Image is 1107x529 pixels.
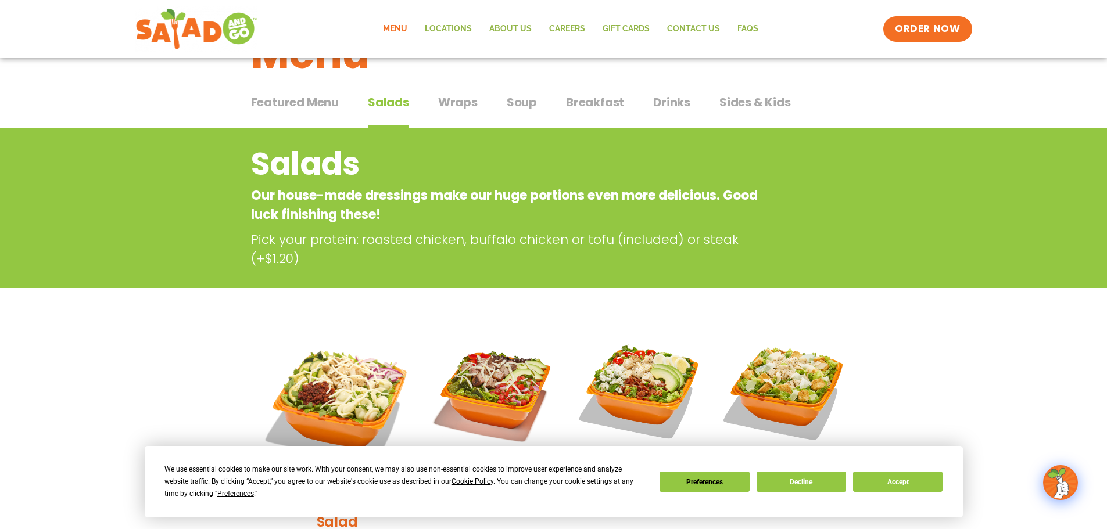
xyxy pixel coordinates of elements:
[729,16,767,42] a: FAQs
[566,93,624,111] span: Breakfast
[540,16,594,42] a: Careers
[883,16,972,42] a: ORDER NOW
[594,16,658,42] a: GIFT CARDS
[576,328,703,454] img: Product photo for Cobb Salad
[251,89,857,129] div: Tabbed content
[853,472,943,492] button: Accept
[452,477,493,485] span: Cookie Policy
[164,463,646,500] div: We use essential cookies to make our site work. With your consent, we may also use non-essential ...
[1044,466,1077,499] img: wpChatIcon
[251,93,339,111] span: Featured Menu
[658,16,729,42] a: Contact Us
[135,6,258,52] img: new-SAG-logo-768×292
[719,93,791,111] span: Sides & Kids
[481,16,540,42] a: About Us
[374,16,416,42] a: Menu
[416,16,481,42] a: Locations
[721,328,847,454] img: Product photo for Caesar Salad
[251,230,768,268] p: Pick your protein: roasted chicken, buffalo chicken or tofu (included) or steak (+$1.20)
[653,93,690,111] span: Drinks
[660,472,749,492] button: Preferences
[251,186,763,224] p: Our house-made dressings make our huge portions even more delicious. Good luck finishing these!
[251,141,763,188] h2: Salads
[368,93,409,111] span: Salads
[145,446,963,517] div: Cookie Consent Prompt
[757,472,846,492] button: Decline
[432,328,558,454] img: Product photo for Fajita Salad
[438,93,478,111] span: Wraps
[895,22,960,36] span: ORDER NOW
[374,16,767,42] nav: Menu
[217,490,254,498] span: Preferences
[260,328,415,483] img: Product photo for Tuscan Summer Salad
[507,93,537,111] span: Soup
